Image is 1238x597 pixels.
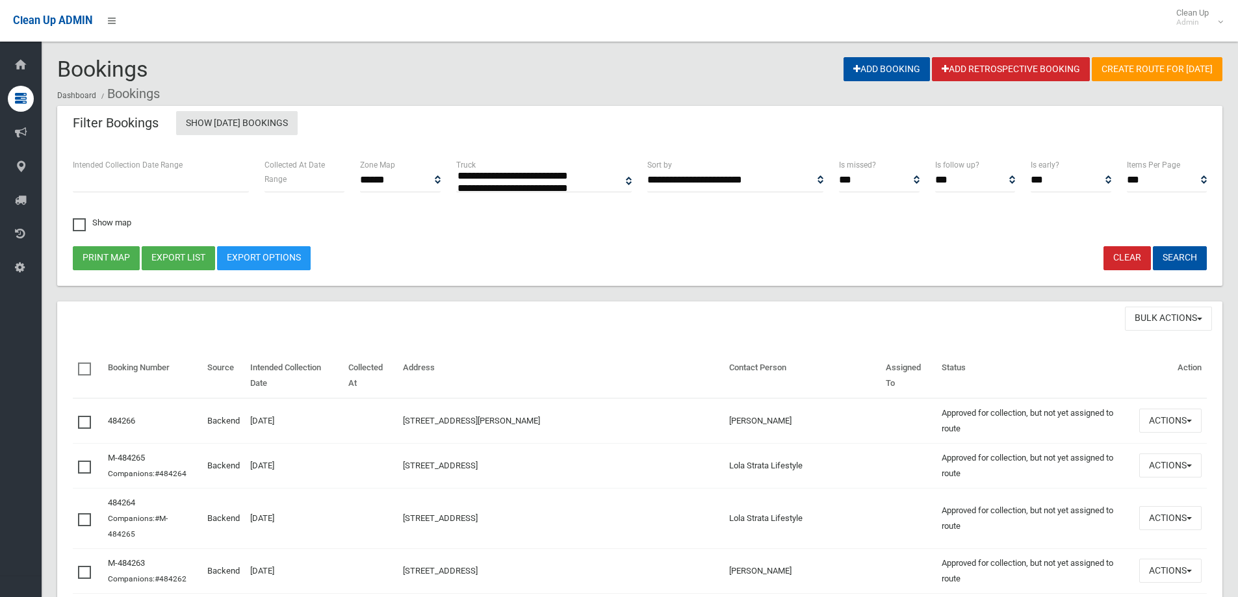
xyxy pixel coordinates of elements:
a: #484264 [155,469,187,478]
a: #484262 [155,574,187,583]
td: Approved for collection, but not yet assigned to route [936,548,1134,593]
button: Bulk Actions [1125,307,1212,331]
a: [STREET_ADDRESS][PERSON_NAME] [403,416,540,426]
td: Backend [202,488,245,548]
button: Search [1153,246,1207,270]
a: Export Options [217,246,311,270]
th: Action [1134,353,1207,398]
a: Create route for [DATE] [1092,57,1222,81]
header: Filter Bookings [57,110,174,136]
td: Approved for collection, but not yet assigned to route [936,488,1134,548]
a: 484264 [108,498,135,507]
td: [DATE] [245,488,343,548]
th: Intended Collection Date [245,353,343,398]
td: Backend [202,548,245,593]
td: [DATE] [245,548,343,593]
th: Source [202,353,245,398]
th: Address [398,353,724,398]
td: [PERSON_NAME] [724,548,881,593]
a: 484266 [108,416,135,426]
a: Add Booking [844,57,930,81]
a: #M-484265 [108,514,168,539]
small: Companions: [108,469,188,478]
small: Admin [1176,18,1209,27]
th: Contact Person [724,353,881,398]
td: Lola Strata Lifestyle [724,443,881,488]
span: Show map [73,218,131,227]
th: Status [936,353,1134,398]
td: Backend [202,443,245,488]
button: Actions [1139,506,1202,530]
a: [STREET_ADDRESS] [403,566,478,576]
a: Clear [1103,246,1151,270]
a: [STREET_ADDRESS] [403,513,478,523]
th: Collected At [343,353,398,398]
td: Backend [202,398,245,444]
td: Approved for collection, but not yet assigned to route [936,443,1134,488]
a: [STREET_ADDRESS] [403,461,478,470]
a: M-484263 [108,558,145,568]
a: Add Retrospective Booking [932,57,1090,81]
span: Bookings [57,56,148,82]
a: Dashboard [57,91,96,100]
small: Companions: [108,514,168,539]
label: Truck [456,158,476,172]
button: Export list [142,246,215,270]
td: [PERSON_NAME] [724,398,881,444]
td: [DATE] [245,443,343,488]
li: Bookings [98,82,160,106]
small: Companions: [108,574,188,583]
button: Actions [1139,559,1202,583]
td: Lola Strata Lifestyle [724,488,881,548]
span: Clean Up ADMIN [13,14,92,27]
a: Show [DATE] Bookings [176,111,298,135]
td: Approved for collection, but not yet assigned to route [936,398,1134,444]
span: Clean Up [1170,8,1222,27]
a: M-484265 [108,453,145,463]
th: Booking Number [103,353,202,398]
button: Print map [73,246,140,270]
button: Actions [1139,409,1202,433]
th: Assigned To [881,353,936,398]
td: [DATE] [245,398,343,444]
button: Actions [1139,453,1202,477]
